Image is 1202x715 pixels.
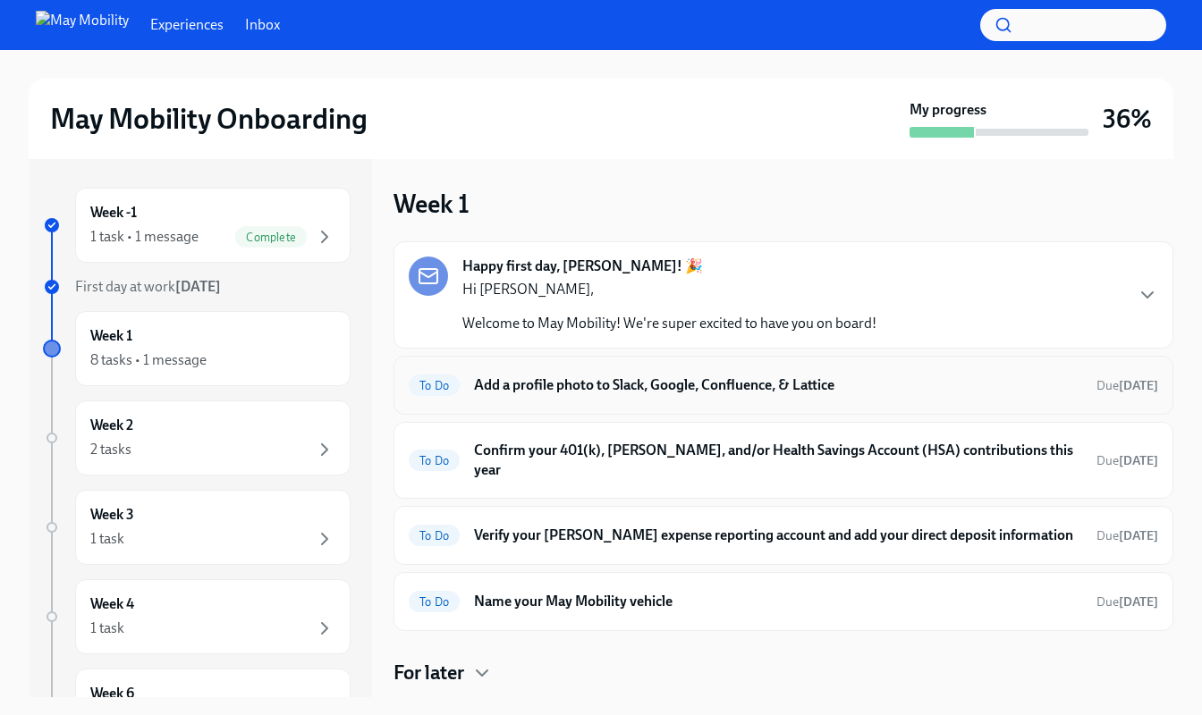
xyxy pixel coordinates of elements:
a: To DoName your May Mobility vehicleDue[DATE] [409,587,1158,616]
a: To DoVerify your [PERSON_NAME] expense reporting account and add your direct deposit informationD... [409,521,1158,550]
h6: Add a profile photo to Slack, Google, Confluence, & Lattice [474,375,1082,395]
span: To Do [409,595,460,609]
h6: Week 3 [90,505,134,525]
a: To DoConfirm your 401(k), [PERSON_NAME], and/or Health Savings Account (HSA) contributions this y... [409,437,1158,484]
h2: May Mobility Onboarding [50,101,368,137]
h6: Week 1 [90,326,132,346]
span: To Do [409,529,460,543]
div: 1 task • 1 message [90,227,199,247]
strong: [DATE] [1119,528,1158,543]
a: First day at work[DATE] [43,277,351,297]
h6: Week 6 [90,684,134,703]
span: First day at work [75,278,221,295]
strong: [DATE] [175,278,221,295]
a: Week 22 tasks [43,400,351,475]
span: Due [1096,378,1158,393]
h4: For later [394,660,464,686]
h6: Week -1 [90,203,137,223]
span: October 17th, 2025 06:00 [1096,527,1158,544]
h6: Verify your [PERSON_NAME] expense reporting account and add your direct deposit information [474,526,1082,545]
div: 1 task [90,529,124,549]
div: For later [394,660,1173,686]
h6: Week 2 [90,416,133,435]
strong: My progress [910,100,986,120]
span: October 17th, 2025 06:00 [1096,377,1158,394]
span: To Do [409,454,460,467]
a: Week 18 tasks • 1 message [43,311,351,386]
span: Complete [235,231,307,244]
strong: [DATE] [1119,378,1158,393]
a: Inbox [245,15,280,35]
a: Week -11 task • 1 messageComplete [43,188,351,263]
strong: [DATE] [1119,453,1158,468]
div: 8 tasks • 1 message [90,350,207,370]
div: 2 tasks [90,440,131,459]
a: Experiences [150,15,224,35]
img: May Mobility [36,11,129,39]
strong: Happy first day, [PERSON_NAME]! 🎉 [462,257,703,276]
h3: Week 1 [394,188,470,220]
span: November 9th, 2025 05:00 [1096,593,1158,610]
div: 1 task [90,618,124,638]
a: Week 31 task [43,490,351,565]
span: Due [1096,528,1158,543]
p: Welcome to May Mobility! We're super excited to have you on board! [462,314,876,333]
h6: Week 4 [90,594,134,614]
h3: 36% [1103,103,1152,135]
h6: Confirm your 401(k), [PERSON_NAME], and/or Health Savings Account (HSA) contributions this year [474,441,1082,480]
span: To Do [409,379,460,392]
p: Hi [PERSON_NAME], [462,280,876,299]
span: Due [1096,594,1158,610]
a: Week 41 task [43,579,351,654]
h6: Name your May Mobility vehicle [474,592,1082,611]
span: October 27th, 2025 06:00 [1096,452,1158,469]
a: To DoAdd a profile photo to Slack, Google, Confluence, & LatticeDue[DATE] [409,371,1158,400]
span: Due [1096,453,1158,468]
strong: [DATE] [1119,594,1158,610]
